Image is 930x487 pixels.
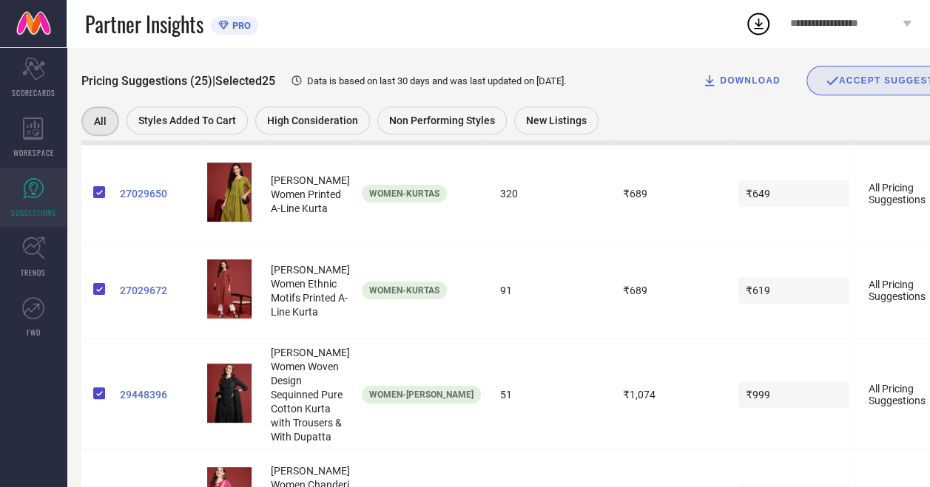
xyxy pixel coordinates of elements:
button: DOWNLOAD [684,66,799,95]
img: f96cbc4d-d191-4796-ac13-f4eebfa1a1991716282924057-kurta-set-7261716282923392-4.jpg [207,364,252,423]
span: Pricing Suggestions (25) [81,74,212,88]
span: TRENDS [21,267,46,278]
a: 27029672 [120,285,195,296]
span: | [212,74,215,88]
span: ₹1,074 [616,381,727,408]
span: SUGGESTIONS [11,207,56,218]
span: WORKSPACE [13,147,54,158]
a: 27029650 [120,188,195,200]
img: f43cace5-37b1-4351-8e7d-8a2e32240e261706853526623-Anouk-Women-Kurtas-5971706853526253-6.jpg [207,259,252,319]
a: 29448396 [120,389,195,401]
span: Partner Insights [85,9,203,39]
div: Open download list [745,10,772,37]
span: SCORECARDS [12,87,55,98]
span: Women-[PERSON_NAME] [369,389,474,400]
span: ₹689 [616,180,727,207]
span: High Consideration [267,115,358,126]
span: Styles Added To Cart [138,115,236,126]
span: [PERSON_NAME] Women Woven Design Sequinned Pure Cotton Kurta with Trousers & With Dupatta [271,347,350,443]
span: 51 [493,381,604,408]
span: [PERSON_NAME] Women Ethnic Motifs Printed A-Line Kurta [271,264,350,318]
span: Women-Kurtas [369,285,439,296]
span: New Listings [526,115,587,126]
span: [PERSON_NAME] Women Printed A-Line Kurta [271,174,350,214]
img: 7daf9829-5645-446c-9d64-03eb4748f5591706854350443-Anouk-Women-Kurtas-971706854350063-1.jpg [207,163,252,222]
span: ₹649 [738,180,849,207]
span: ₹689 [616,277,727,304]
span: Selected 25 [215,74,275,88]
span: 320 [493,180,604,207]
span: ₹619 [738,277,849,304]
span: Women-Kurtas [369,188,439,199]
span: All [94,115,107,127]
span: 91 [493,277,604,304]
span: FWD [27,327,41,338]
div: DOWNLOAD [702,73,781,88]
span: Data is based on last 30 days and was last updated on [DATE] . [307,75,566,86]
span: Non Performing Styles [389,115,495,126]
span: PRO [229,20,251,31]
span: ₹999 [738,381,849,408]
